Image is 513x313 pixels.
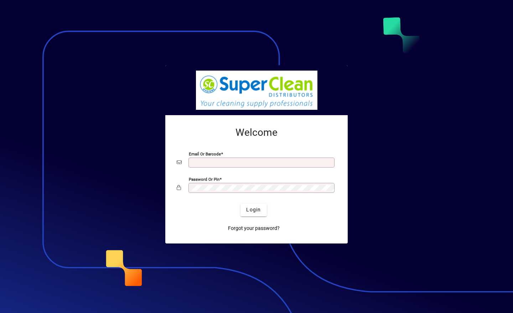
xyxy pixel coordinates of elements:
h2: Welcome [177,127,336,139]
button: Login [240,204,266,216]
mat-label: Password or Pin [189,176,219,181]
a: Forgot your password? [225,222,283,235]
mat-label: Email or Barcode [189,151,221,156]
span: Login [246,206,261,214]
span: Forgot your password? [228,225,280,232]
